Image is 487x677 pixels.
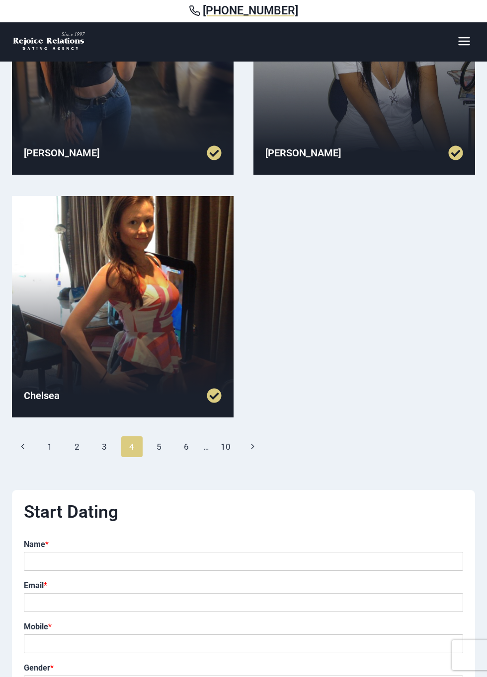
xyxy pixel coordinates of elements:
[24,634,463,653] input: Mobile
[215,436,237,457] a: 10
[39,436,61,457] a: 1
[203,437,209,456] span: …
[12,4,475,18] a: [PHONE_NUMBER]
[176,436,197,457] a: 6
[121,436,143,457] span: 4
[24,540,463,550] label: Name
[67,436,88,457] a: 2
[149,436,170,457] a: 5
[24,581,463,591] label: Email
[24,502,463,523] h2: Start Dating
[94,436,115,457] a: 3
[12,436,475,457] nav: Page navigation
[24,622,463,632] label: Mobile
[24,663,463,674] label: Gender
[203,4,298,18] span: [PHONE_NUMBER]
[12,31,86,52] img: Rejoice Relations
[453,31,475,51] button: Open menu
